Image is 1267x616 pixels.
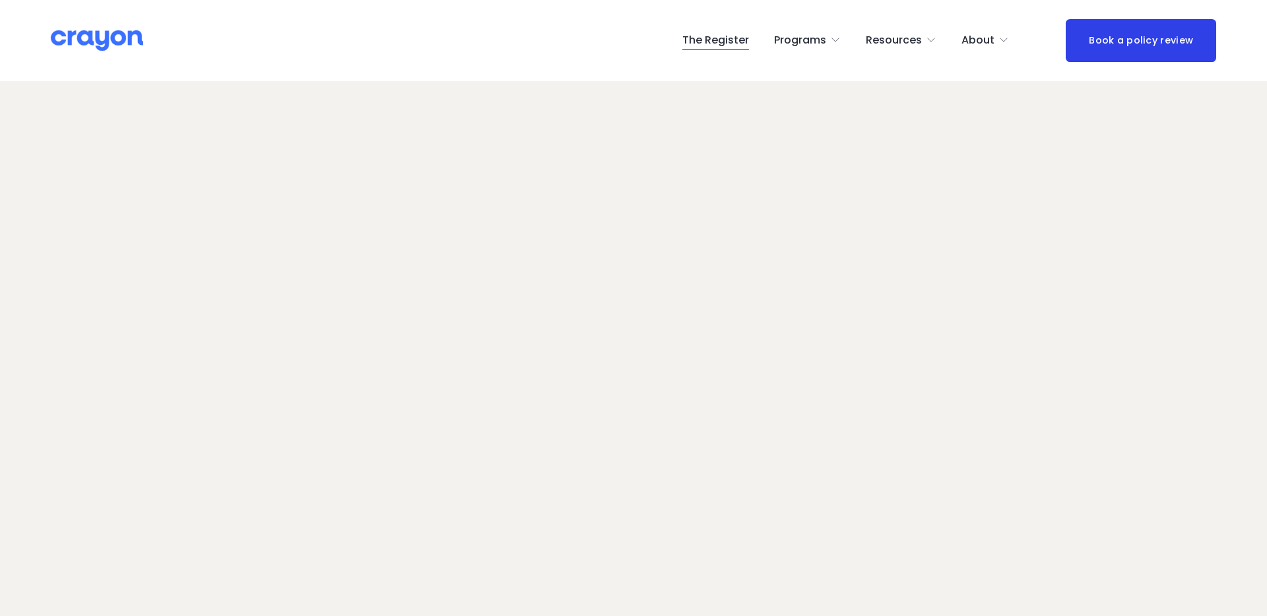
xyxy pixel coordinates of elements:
a: The Register [682,30,749,51]
a: folder dropdown [866,30,936,51]
span: About [961,31,994,50]
a: Book a policy review [1066,19,1216,62]
span: Programs [774,31,826,50]
a: folder dropdown [774,30,841,51]
span: Resources [866,31,922,50]
img: Crayon [51,29,143,52]
a: folder dropdown [961,30,1009,51]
